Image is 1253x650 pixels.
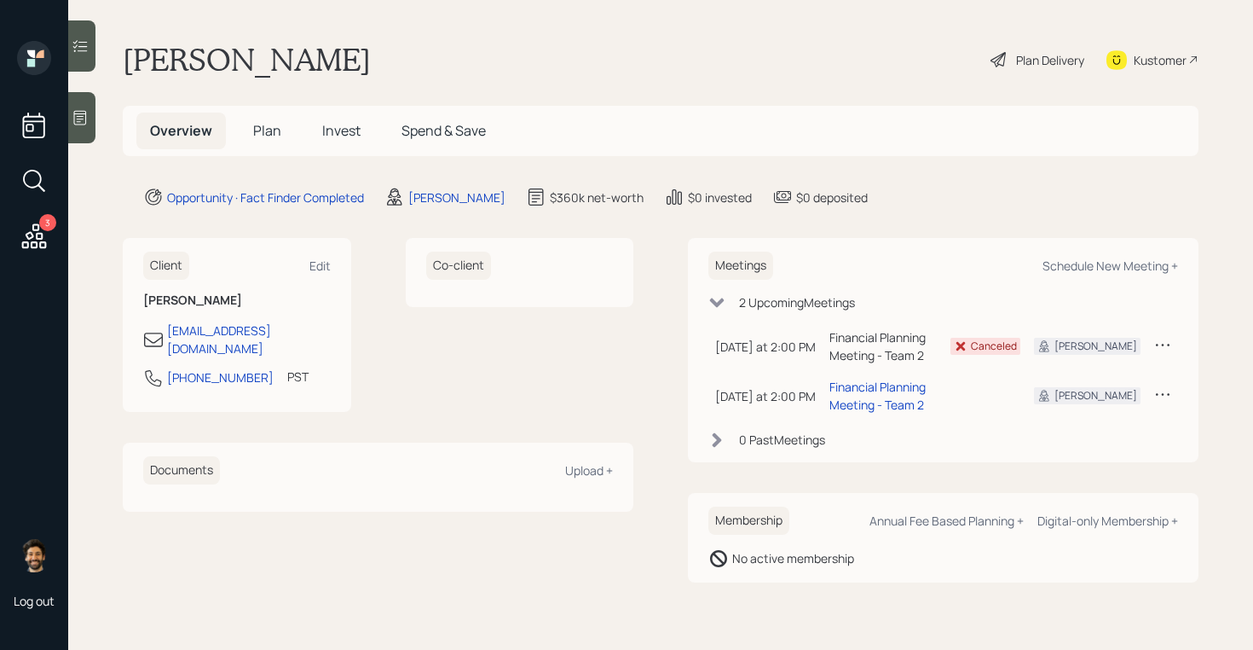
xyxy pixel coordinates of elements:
div: [PERSON_NAME] [1054,388,1137,403]
h6: Meetings [708,252,773,280]
div: $0 invested [688,189,752,206]
div: 2 Upcoming Meeting s [739,293,855,311]
div: Edit [309,258,331,274]
span: Plan [253,121,281,140]
h6: Membership [708,507,789,535]
img: eric-schwartz-headshot.png [17,538,51,572]
span: Invest [322,121,361,140]
div: [DATE] at 2:00 PM [715,387,816,405]
div: Digital-only Membership + [1037,513,1178,529]
div: Annual Fee Based Planning + [869,513,1024,529]
div: [PHONE_NUMBER] [167,369,274,386]
div: [PERSON_NAME] [1054,339,1137,354]
h6: Client [143,252,189,280]
div: No active membership [732,549,854,567]
div: Kustomer [1134,51,1187,69]
div: $360k net-worth [550,189,644,206]
div: $0 deposited [796,189,868,206]
div: 0 Past Meeting s [739,431,825,449]
div: Financial Planning Meeting - Team 2 [829,378,937,414]
h6: [PERSON_NAME] [143,293,331,308]
div: Plan Delivery [1016,51,1084,69]
h6: Co-client [426,252,491,280]
h6: Documents [143,456,220,485]
div: Canceled [971,339,1017,354]
div: Financial Planning Meeting - Team 2 [829,328,937,364]
div: Upload + [565,462,613,479]
span: Overview [150,121,212,140]
div: PST [287,368,309,386]
div: [PERSON_NAME] [408,189,505,206]
h1: [PERSON_NAME] [123,41,371,78]
div: 3 [39,214,56,231]
div: [EMAIL_ADDRESS][DOMAIN_NAME] [167,322,331,357]
div: Opportunity · Fact Finder Completed [167,189,364,206]
span: Spend & Save [401,121,486,140]
div: [DATE] at 2:00 PM [715,338,816,356]
div: Log out [14,593,55,609]
div: Schedule New Meeting + [1042,258,1178,274]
